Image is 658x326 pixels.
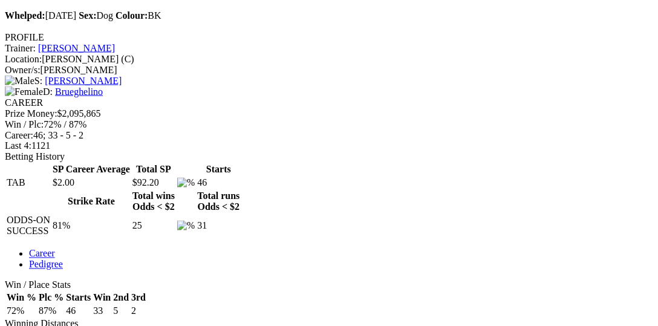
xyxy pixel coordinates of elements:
td: 5 [112,305,129,318]
th: Total runs Odds < $2 [197,191,240,214]
div: Win / Place Stats [5,280,653,291]
img: % [177,221,195,232]
span: Dog [79,10,113,21]
b: Colour: [116,10,148,21]
th: Win % [6,292,37,304]
td: 33 [93,305,111,318]
th: Total SP [132,164,175,176]
td: 81% [52,215,131,238]
td: 46 [197,177,240,189]
a: Career [29,249,55,259]
a: [PERSON_NAME] [45,76,122,86]
span: S: [5,76,42,86]
td: 25 [132,215,175,238]
th: 2nd [112,292,129,304]
span: [DATE] [5,10,76,21]
th: Starts [65,292,91,304]
span: D: [5,86,53,97]
img: Male [5,76,34,86]
td: 31 [197,215,240,238]
div: 72% / 87% [5,119,653,130]
div: Betting History [5,152,653,163]
div: 46; 33 - 5 - 2 [5,130,653,141]
th: Starts [197,164,240,176]
span: Trainer: [5,43,36,53]
th: Strike Rate [52,191,131,214]
div: [PERSON_NAME] (C) [5,54,653,65]
div: 1121 [5,141,653,152]
span: Owner/s: [5,65,41,75]
td: ODDS-ON SUCCESS [6,215,51,238]
div: $2,095,865 [5,108,653,119]
td: $2.00 [52,177,131,189]
span: Last 4: [5,141,31,151]
div: [PERSON_NAME] [5,65,653,76]
th: SP Career Average [52,164,131,176]
div: PROFILE [5,32,653,43]
div: CAREER [5,97,653,108]
span: BK [116,10,161,21]
a: [PERSON_NAME] [38,43,115,53]
td: $92.20 [132,177,175,189]
img: Female [5,86,43,97]
a: Brueghelino [55,86,103,97]
b: Sex: [79,10,96,21]
th: 3rd [131,292,146,304]
th: Total wins Odds < $2 [132,191,175,214]
span: Win / Plc: [5,119,44,129]
td: 46 [65,305,91,318]
td: 72% [6,305,37,318]
b: Whelped: [5,10,45,21]
th: Win [93,292,111,304]
td: 87% [38,305,64,318]
span: Career: [5,130,33,140]
span: Prize Money: [5,108,57,119]
td: TAB [6,177,51,189]
img: % [177,178,195,189]
th: Plc % [38,292,64,304]
td: 2 [131,305,146,318]
span: Location: [5,54,42,64]
a: Pedigree [29,259,63,270]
